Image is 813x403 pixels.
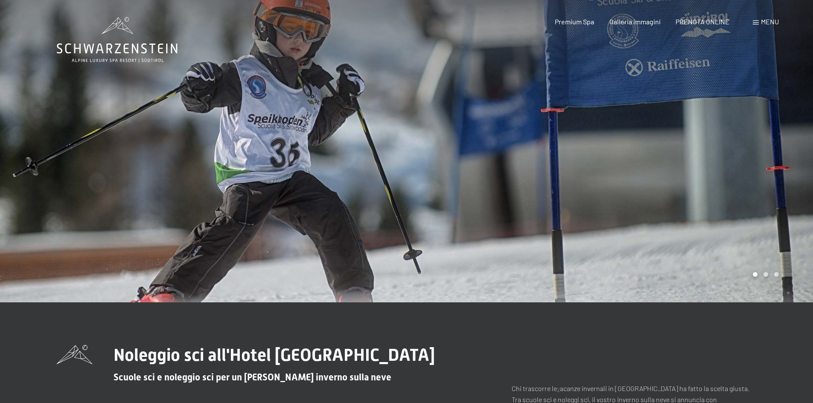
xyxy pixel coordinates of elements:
span: Menu [761,17,779,26]
a: Premium Spa [555,17,594,26]
a: v [557,384,560,392]
span: Noleggio sci all'Hotel [GEOGRAPHIC_DATA] [114,345,435,365]
div: Carousel Page 3 [774,272,779,277]
div: Carousel Page 2 [763,272,768,277]
a: PRENOTA ONLINE [676,17,729,26]
span: Scuole sci e noleggio sci per un [PERSON_NAME] inverno sulla neve [114,372,391,383]
div: Carousel Page 1 (Current Slide) [753,272,758,277]
a: Galleria immagini [609,17,661,26]
div: Carousel Pagination [750,272,779,277]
